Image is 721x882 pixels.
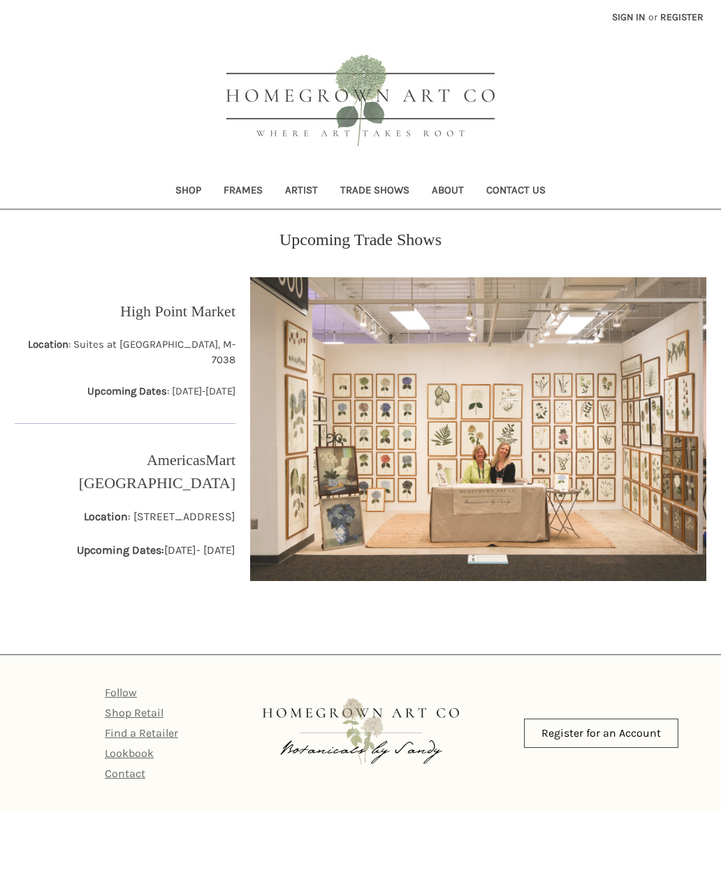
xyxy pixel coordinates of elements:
[524,719,678,748] a: Register for an Account
[105,767,145,780] a: Contact
[279,227,442,252] p: Upcoming Trade Shows
[164,175,212,209] a: Shop
[274,175,329,209] a: Artist
[329,175,421,209] a: Trade Shows
[647,10,659,24] span: or
[105,686,137,699] a: Follow
[475,175,557,209] a: Contact Us
[77,542,235,559] p: [DATE]- [DATE]
[28,338,68,351] strong: Location
[120,300,235,323] p: High Point Market
[77,543,164,557] strong: Upcoming Dates:
[15,337,235,368] p: : Suites at [GEOGRAPHIC_DATA], M-7038
[77,508,235,525] p: : [STREET_ADDRESS]
[84,510,128,523] strong: Location
[105,726,178,740] a: Find a Retailer
[421,175,475,209] a: About
[212,175,274,209] a: Frames
[15,383,235,399] p: : [DATE]-[DATE]
[105,706,163,719] a: Shop Retail
[87,385,167,397] strong: Upcoming Dates
[15,448,235,494] p: AmericasMart [GEOGRAPHIC_DATA]
[105,747,154,760] a: Lookbook
[203,39,518,165] img: HOMEGROWN ART CO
